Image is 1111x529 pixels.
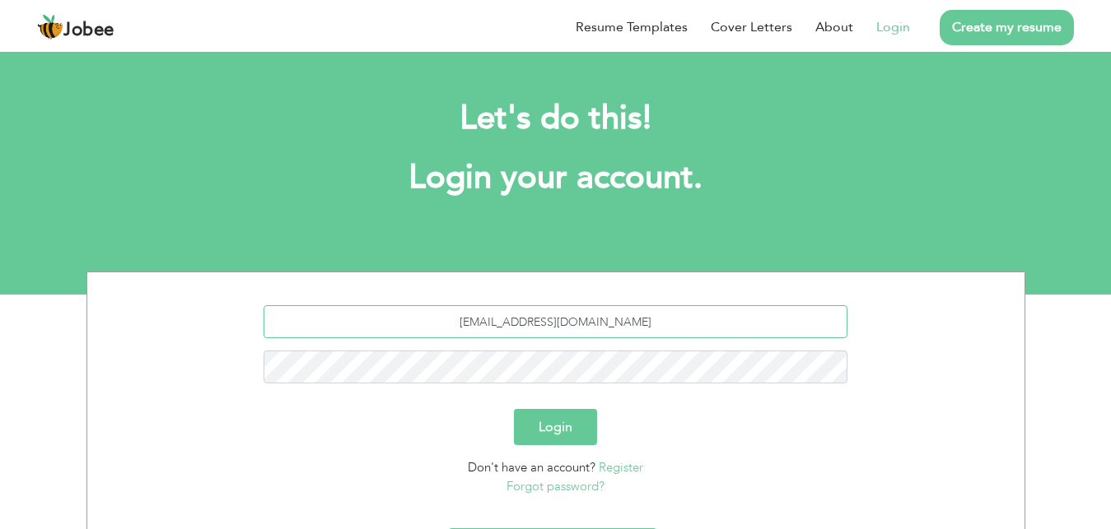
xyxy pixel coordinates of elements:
[711,17,792,37] a: Cover Letters
[111,156,1001,199] h1: Login your account.
[576,17,688,37] a: Resume Templates
[63,21,114,39] span: Jobee
[468,459,595,476] span: Don't have an account?
[37,14,63,40] img: jobee.io
[599,459,643,476] a: Register
[815,17,853,37] a: About
[37,14,114,40] a: Jobee
[514,409,597,445] button: Login
[264,305,847,338] input: Email
[876,17,910,37] a: Login
[111,97,1001,140] h2: Let's do this!
[506,478,605,494] a: Forgot password?
[940,10,1074,45] a: Create my resume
